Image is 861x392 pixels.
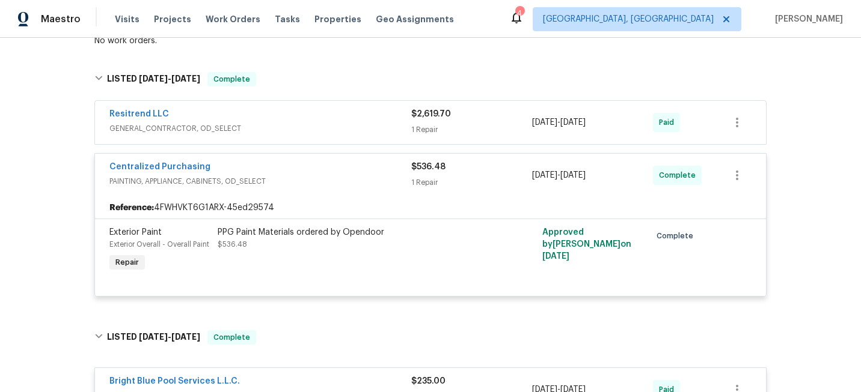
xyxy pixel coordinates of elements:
div: 1 Repair [411,124,532,136]
span: Complete [659,169,700,181]
span: Paid [659,116,679,128]
h6: LISTED [107,72,200,86]
span: $536.48 [411,163,446,171]
span: Maestro [41,13,81,25]
span: [GEOGRAPHIC_DATA], [GEOGRAPHIC_DATA] [543,13,714,25]
a: Resitrend LLC [109,110,169,118]
span: $235.00 [411,377,446,385]
div: LISTED [DATE]-[DATE]Complete [91,318,770,357]
a: Centralized Purchasing [109,163,210,171]
span: Properties [314,13,361,25]
span: GENERAL_CONTRACTOR, OD_SELECT [109,122,411,134]
span: Geo Assignments [376,13,454,25]
span: Complete [657,230,698,242]
span: Tasks [275,15,300,23]
span: [DATE] [542,252,569,261]
span: Work Orders [206,13,260,25]
span: $536.48 [218,241,247,248]
div: LISTED [DATE]-[DATE]Complete [91,60,770,98]
span: Complete [209,331,255,343]
div: No work orders. [94,35,767,47]
span: Complete [209,73,255,85]
span: - [532,169,586,181]
span: [DATE] [171,74,200,83]
span: Projects [154,13,191,25]
span: - [139,333,200,341]
span: Approved by [PERSON_NAME] on [542,228,631,261]
div: 1 Repair [411,176,532,188]
b: Reference: [109,202,154,214]
span: Exterior Overall - Overall Paint [109,241,209,248]
span: Repair [111,256,144,268]
h6: LISTED [107,330,200,345]
span: Exterior Paint [109,228,162,237]
a: Bright Blue Pool Services L.L.C. [109,377,240,385]
div: 4 [515,7,524,19]
span: - [139,74,200,83]
span: - [532,116,586,128]
span: [DATE] [560,171,586,179]
div: PPG Paint Materials ordered by Opendoor [218,226,481,238]
span: PAINTING, APPLIANCE, CABINETS, OD_SELECT [109,175,411,187]
span: $2,619.70 [411,110,451,118]
span: Visits [115,13,139,25]
span: [DATE] [560,118,586,127]
span: [DATE] [139,333,168,341]
span: [DATE] [171,333,200,341]
span: [PERSON_NAME] [770,13,843,25]
span: [DATE] [532,171,557,179]
span: [DATE] [139,74,168,83]
div: 4FWHVKT6G1ARX-45ed29574 [95,197,766,219]
span: [DATE] [532,118,557,127]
